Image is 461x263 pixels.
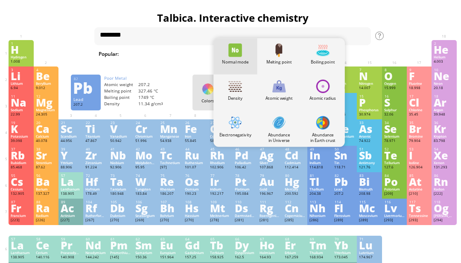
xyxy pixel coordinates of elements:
[213,131,257,137] div: Electronegativity
[85,124,106,133] div: Ti
[11,187,31,191] div: Cesium
[110,177,131,186] div: Ta
[213,95,257,101] div: Density
[160,200,181,204] div: 107
[61,200,81,204] div: 89
[235,150,255,160] div: Pd
[111,121,131,125] div: 23
[359,161,379,165] div: Antimony
[384,134,405,139] div: Selenium
[210,161,230,165] div: Rhodium
[104,88,138,94] div: Melting point
[11,59,31,64] div: 1.008
[36,187,56,191] div: Barium
[409,81,429,86] div: Fluorine
[11,200,31,204] div: 87
[11,98,31,107] div: Na
[36,191,56,197] div: 137.327
[110,161,131,165] div: Niobium
[335,94,355,98] div: 14
[359,81,379,86] div: Nitrogen
[235,187,255,191] div: Platinum
[61,121,81,125] div: 21
[135,165,156,170] div: 95.95
[434,147,454,151] div: 54
[434,134,454,139] div: Krypton
[385,121,405,125] div: 34
[260,191,280,197] div: 196.967
[160,124,181,133] div: Mn
[235,200,255,204] div: 110
[434,121,454,125] div: 36
[285,173,305,178] div: 80
[85,165,106,170] div: 91.224
[135,177,156,186] div: W
[185,161,205,165] div: Ruthenium
[315,49,345,58] span: Methane
[161,101,163,106] sup: 3
[309,177,330,186] div: Tl
[61,161,81,165] div: Yttrium
[309,191,330,197] div: 204.38
[11,86,31,91] div: 6.94
[260,177,280,186] div: Au
[285,165,305,170] div: 112.414
[85,187,106,191] div: Hafnium
[359,200,379,204] div: 115
[434,191,454,197] div: [222]
[409,94,429,98] div: 17
[434,55,454,59] div: Helium
[210,200,230,204] div: 109
[359,134,379,139] div: Arsenic
[86,121,106,125] div: 22
[185,187,205,191] div: Osmium
[135,150,156,160] div: Mo
[409,165,429,170] div: 126.904
[185,121,205,125] div: 26
[434,124,454,133] div: Kr
[235,161,255,165] div: Palladium
[11,68,31,72] div: 3
[301,59,344,65] div: Boiling point
[384,165,405,170] div: 127.6
[85,150,106,160] div: Zr
[359,68,379,72] div: 7
[185,165,205,170] div: 101.07
[11,161,31,165] div: Rubidium
[260,200,280,204] div: 111
[110,150,131,160] div: Nb
[385,68,405,72] div: 8
[6,11,459,25] h1: Talbica. Interactive chemistry
[301,95,344,101] div: Atomic radius
[335,147,355,151] div: 50
[235,191,255,197] div: 195.084
[11,41,31,46] div: 1
[110,187,131,191] div: Tantalum
[409,98,429,107] div: Cl
[385,147,405,151] div: 52
[384,161,405,165] div: Tellurium
[85,139,106,144] div: 47.867
[359,139,379,144] div: 74.922
[185,200,205,204] div: 108
[285,200,305,204] div: 112
[111,173,131,178] div: 73
[257,95,301,101] div: Atomic weight
[301,131,344,143] div: Abundance in Earth crust
[409,191,429,197] div: [210]
[409,150,429,160] div: I
[385,94,405,98] div: 16
[210,165,230,170] div: 102.906
[260,150,280,160] div: Ag
[185,124,205,133] div: Fe
[409,71,429,81] div: F
[86,147,106,151] div: 40
[434,165,454,170] div: 131.293
[347,49,397,58] span: [MEDICAL_DATA]
[384,187,405,191] div: Polonium
[11,147,31,151] div: 37
[213,59,257,65] div: Normal mode
[36,71,56,81] div: Be
[260,147,280,151] div: 47
[11,150,31,160] div: Rb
